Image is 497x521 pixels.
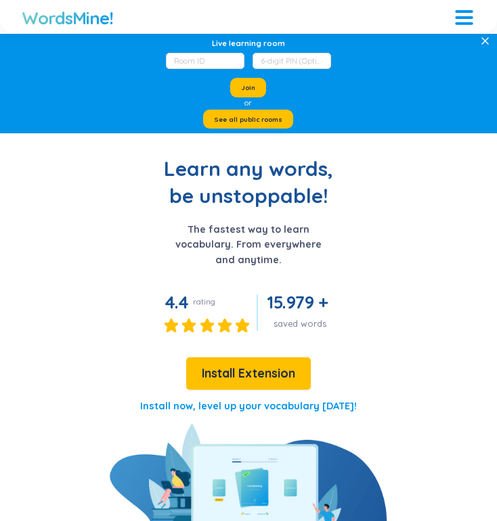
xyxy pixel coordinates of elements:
[22,7,113,28] a: WordsMine!
[166,53,244,69] input: Room ID
[203,110,293,129] button: See all public rooms
[140,399,357,413] p: Install now, level up your vocabulary [DATE]!
[267,318,332,330] div: saved words
[113,155,384,209] h1: Learn any words, be unstoppable!
[186,357,311,390] button: Install Extension
[202,364,295,383] span: Install Extension
[193,296,215,307] div: rating
[267,291,328,313] span: 15.979 +
[186,369,311,380] a: Install Extension
[230,78,266,97] button: Join
[244,97,252,110] div: or
[241,83,255,92] span: Join
[212,38,285,49] div: Live learning room
[253,53,330,69] input: 6-digit PIN (Optional)
[214,115,282,124] span: See all public rooms
[165,291,189,313] span: 4.4
[170,222,327,267] p: The fastest way to learn vocabulary. From everywhere and anytime.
